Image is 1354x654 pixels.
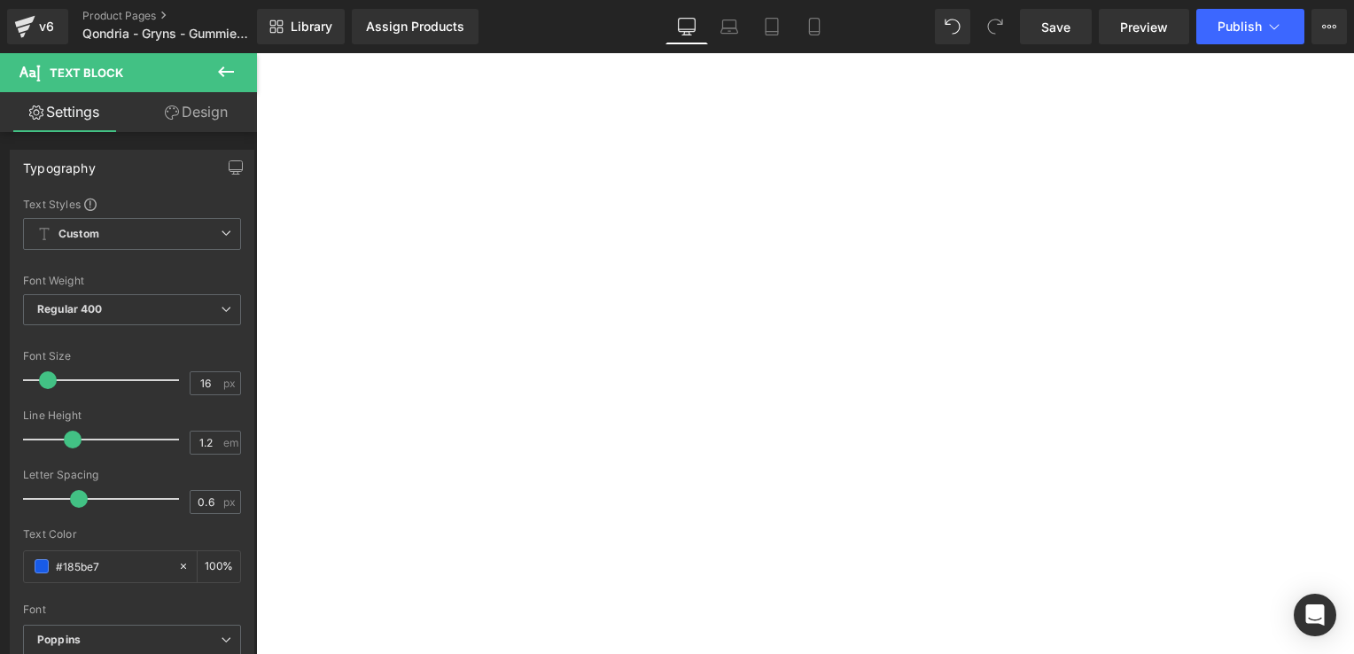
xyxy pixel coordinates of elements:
[793,9,836,44] a: Mobile
[23,275,241,287] div: Font Weight
[665,9,708,44] a: Desktop
[23,409,241,422] div: Line Height
[223,496,238,508] span: px
[37,302,103,315] b: Regular 400
[223,437,238,448] span: em
[1120,18,1168,36] span: Preview
[1218,19,1262,34] span: Publish
[23,469,241,481] div: Letter Spacing
[257,9,345,44] a: New Library
[50,66,123,80] span: Text Block
[977,9,1013,44] button: Redo
[198,551,240,582] div: %
[82,9,286,23] a: Product Pages
[56,557,169,576] input: Color
[708,9,751,44] a: Laptop
[37,633,81,648] i: Poppins
[223,378,238,389] span: px
[1099,9,1189,44] a: Preview
[935,9,970,44] button: Undo
[132,92,261,132] a: Design
[23,528,241,541] div: Text Color
[1196,9,1304,44] button: Publish
[751,9,793,44] a: Tablet
[58,227,99,242] b: Custom
[291,19,332,35] span: Library
[23,197,241,211] div: Text Styles
[1041,18,1070,36] span: Save
[35,15,58,38] div: v6
[23,603,241,616] div: Font
[366,19,464,34] div: Assign Products
[1311,9,1347,44] button: More
[82,27,253,41] span: Qondria - Gryns - Gummies - Special Offer
[1294,594,1336,636] div: Open Intercom Messenger
[23,350,241,362] div: Font Size
[23,151,96,175] div: Typography
[7,9,68,44] a: v6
